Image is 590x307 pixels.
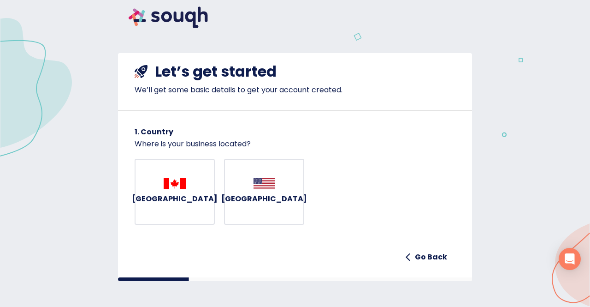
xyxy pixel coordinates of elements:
[254,178,275,189] img: Flag_of_the_United_States.svg
[135,138,455,150] p: Where is your business located?
[164,178,186,189] img: Flag_of_Canada.svg
[135,126,455,138] h6: 1. Country
[155,62,277,81] h4: Let’s get started
[135,159,215,225] button: [GEOGRAPHIC_DATA]
[221,193,307,205] h6: [GEOGRAPHIC_DATA]
[224,159,304,225] button: [GEOGRAPHIC_DATA]
[135,65,147,78] img: shuttle
[402,248,451,266] button: Go Back
[135,84,455,96] p: We’ll get some basic details to get your account created.
[132,193,218,205] h6: [GEOGRAPHIC_DATA]
[559,248,581,270] div: Open Intercom Messenger
[415,251,447,264] h6: Go Back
